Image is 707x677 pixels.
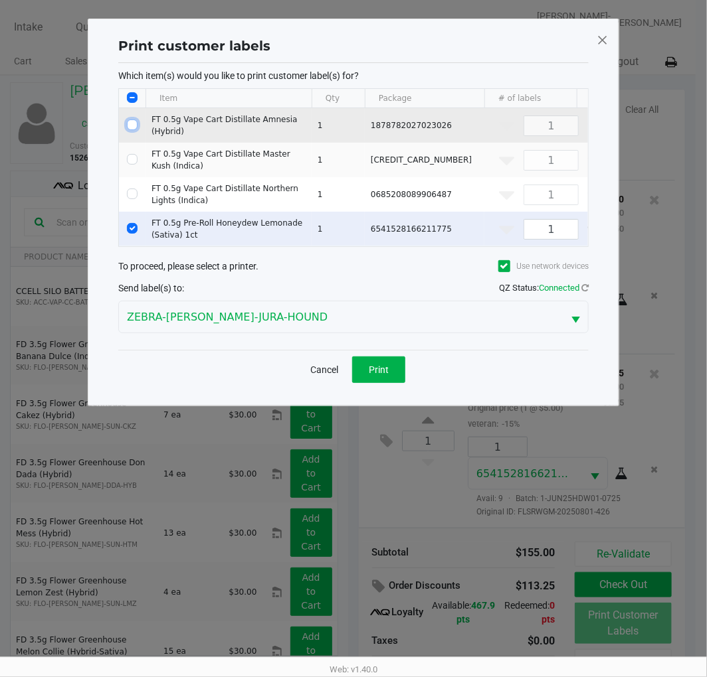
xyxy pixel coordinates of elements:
input: Select Row [127,119,138,130]
td: 0685208089906487 [365,177,484,212]
td: 1 [312,108,365,143]
td: 1 [312,143,365,177]
div: Data table [119,89,588,246]
th: Item [146,89,312,108]
button: Select [563,301,588,333]
span: Web: v1.40.0 [330,664,377,674]
span: QZ Status: [499,283,589,293]
td: FT 0.5g Vape Cart Distillate Master Kush (Indica) [146,143,312,177]
td: [CREDIT_CARD_NUMBER] [365,143,484,177]
input: Select Row [127,154,138,165]
input: Select Row [127,223,138,234]
td: 1 [312,177,365,212]
span: To proceed, please select a printer. [118,261,258,271]
input: Select Row [127,188,138,199]
button: Print [352,356,405,383]
span: Send label(s) to: [118,283,184,293]
button: Cancel [302,356,347,383]
span: ZEBRA-[PERSON_NAME]-JURA-HOUND [127,309,555,325]
h1: Print customer labels [118,36,270,56]
td: 1 [312,212,365,246]
p: Which item(s) would you like to print customer label(s) for? [118,70,589,82]
td: 1878782027023026 [365,108,484,143]
th: # of labels [484,89,617,108]
label: Use network devices [498,260,589,272]
span: Connected [539,283,579,293]
td: 6541528166211775 [365,212,484,246]
td: FT 0.5g Pre-Roll Honeydew Lemonade (Sativa) 1ct [146,212,312,246]
td: FT 0.5g Vape Cart Distillate Northern Lights (Indica) [146,177,312,212]
input: Select All Rows [127,92,138,103]
th: Qty [312,89,365,108]
th: Package [365,89,484,108]
span: Print [369,364,389,375]
td: FT 0.5g Vape Cart Distillate Amnesia (Hybrid) [146,108,312,143]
